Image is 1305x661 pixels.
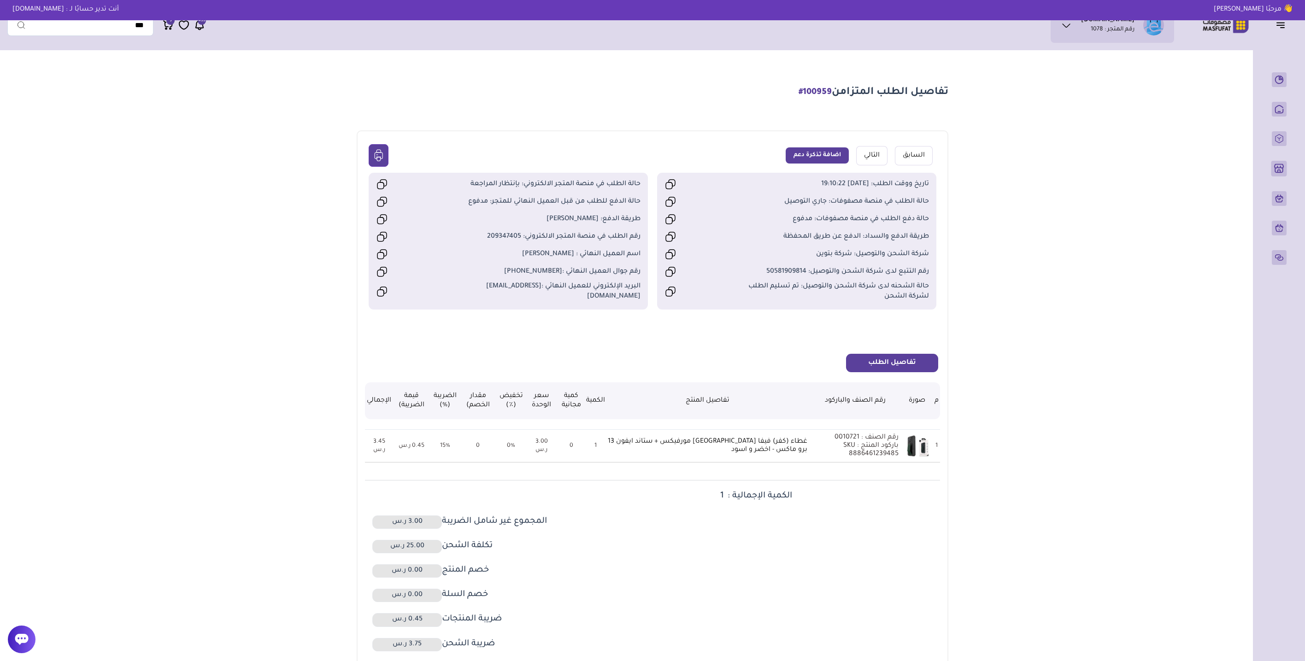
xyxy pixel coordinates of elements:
th: قيمة الضريبة) [393,382,429,419]
img: Image Description [903,432,931,460]
td: 1 [586,429,605,462]
span: رقم الطلب في منصة المتجر الالكتروني: 209347405 [442,232,641,242]
span: حالة الشحنه لدى شركة الشحن والتوصيل: تم تسليم الطلب لشركة الشحن [730,281,929,302]
span: 9 [170,17,172,25]
button: تفاصيل الطلب [846,354,938,372]
th: الكمية [586,382,605,419]
a: غطاء (كفر) فيفا [GEOGRAPHIC_DATA] مورفيكس + ستاند ايفون 13 برو ماكس - اخضر و اسود [607,438,807,454]
td: 0 [460,429,495,462]
th: صورة [901,382,933,419]
h5: الكمية الإجمالية : [658,488,792,504]
span: حالة الطلب في منصة المتجر الالكتروني: بإنتظار المراجعة [442,179,641,189]
span: 0.45 ر.س [372,613,442,626]
span: [PHONE_NUMBER] [504,268,562,275]
span: اسم العميل النهائي : [PERSON_NAME] [442,249,641,259]
a: السابق [895,146,933,165]
th: تفاصيل المنتج [605,382,810,419]
th: الضريبة (%) [429,382,460,419]
span: 1 [658,488,728,504]
th: م [933,382,940,419]
h1: تفاصيل الطلب المتزامن [799,85,948,100]
span: تاريخ ووقت الطلب: [DATE] 19:10:22 [730,179,929,189]
th: كمية مجانية [557,382,586,419]
h5: ضريبة الشحن [372,638,495,651]
th: تخفيض (٪) [495,382,527,419]
td: 0 [557,429,586,462]
p: باركود المنتج SKU : 8886461239485 [812,442,898,458]
span: شركة الشحن والتوصيل: شركة بتوين [730,249,929,259]
span: طريقة الدفع: [PERSON_NAME] [442,214,641,224]
span: حالة دفع الطلب في منصة مصفوفات: مدفوع [730,214,929,224]
p: رقم المتجر : 1078 [1091,25,1135,35]
span: 25.00 ر.س [372,540,442,553]
span: 3.00 ر.س [372,515,442,529]
p: 👋 مرحبًا [PERSON_NAME] [1207,5,1299,15]
th: الإجمالي [365,382,393,419]
td: 1 [933,429,940,462]
td: 3.00 ر.س [527,429,557,462]
a: التالي [856,146,888,165]
a: 433 [194,19,205,31]
p: رقم الصنف : 0010721 [812,433,898,442]
td: 0% [495,429,527,462]
th: مقدار الخصم) [460,382,495,419]
span: #100959 [799,88,832,97]
span: 0.00 ر.س [372,564,442,578]
td: 15% [429,429,460,462]
span: رقم جوال العميل النهائي : [442,267,641,277]
img: Logo [1196,16,1255,34]
h5: ضريبة المنتجات [372,613,502,626]
h5: المجموع غير شامل الضريبة [372,515,547,529]
p: أنت تدير حسابًا لـ : [DOMAIN_NAME] [6,5,126,15]
span: 3.75 ر.س [372,638,442,651]
span: البريد الإلكتروني للعميل النهائي : [EMAIL_ADDRESS][DOMAIN_NAME] [442,281,641,302]
th: سعر الوحدة [527,382,557,419]
h5: خصم المنتج [372,564,489,578]
span: حالة الطلب في منصة مصفوفات: جاري التوصيل [730,197,929,207]
span: 0.00 ر.س [372,589,442,602]
td: 3.45 ر.س [365,429,393,462]
h5: خصم السلة [372,589,488,602]
h5: تكلفة الشحن [372,540,493,553]
span: طريقة الدفع والسداد: الدفع عن طريق المحفظة [730,232,929,242]
h1: [DOMAIN_NAME] [1081,16,1135,25]
button: اضافة تذكرة دعم [786,147,849,164]
a: 9 [163,19,174,31]
span: 433 [198,17,206,25]
img: eShop.sa [1143,15,1164,35]
th: رقم الصنف والباركود [810,382,900,419]
span: رقم التتبع لدى شركة الشحن والتوصيل: 50581909814 [730,267,929,277]
td: 0.45 ر.س [393,429,429,462]
iframe: Webchat Widget [1252,608,1293,649]
span: حالة الدفع للطلب من قبل العميل النهائي للمتجر: مدفوع [442,197,641,207]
